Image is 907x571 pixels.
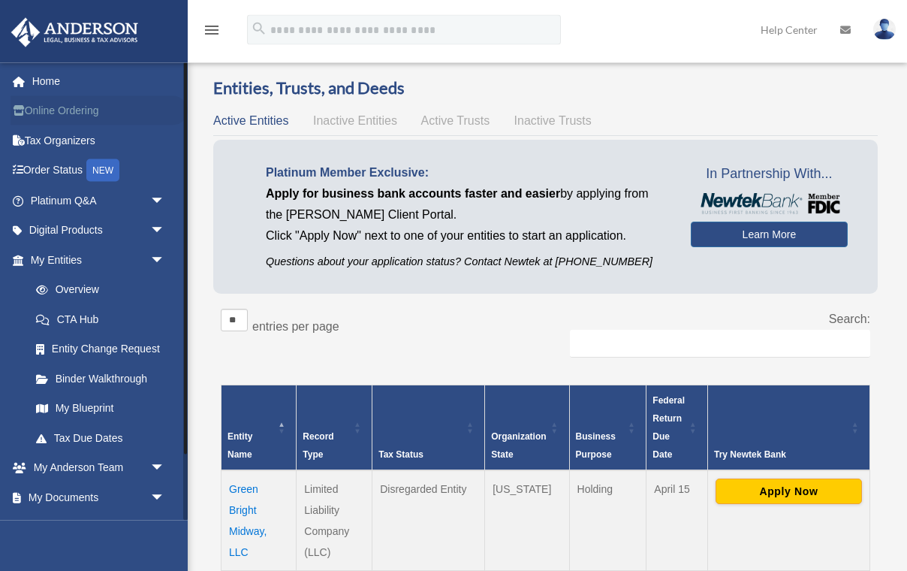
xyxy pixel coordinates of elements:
[266,226,668,247] p: Click "Apply Now" next to one of your entities to start an application.
[7,18,143,47] img: Anderson Advisors Platinum Portal
[297,386,372,472] th: Record Type: Activate to sort
[829,313,870,326] label: Search:
[707,386,869,472] th: Try Newtek Bank : Activate to sort
[11,453,188,483] a: My Anderson Teamarrow_drop_down
[11,216,188,246] a: Digital Productsarrow_drop_down
[514,115,592,128] span: Inactive Trusts
[21,364,180,394] a: Binder Walkthrough
[313,115,397,128] span: Inactive Entities
[21,304,180,334] a: CTA Hub
[252,321,339,334] label: entries per page
[203,26,221,39] a: menu
[691,163,848,187] span: In Partnership With...
[213,115,288,128] span: Active Entities
[150,453,180,484] span: arrow_drop_down
[569,386,646,472] th: Business Purpose: Activate to sort
[228,432,252,461] span: Entity Name
[150,482,180,513] span: arrow_drop_down
[266,188,560,201] span: Apply for business bank accounts faster and easier
[21,423,180,453] a: Tax Due Dates
[11,125,188,156] a: Tax Organizers
[11,66,188,96] a: Home
[251,20,267,37] i: search
[21,394,180,424] a: My Blueprint
[11,156,188,186] a: Order StatusNEW
[646,386,708,472] th: Federal Return Due Date: Activate to sort
[266,163,668,184] p: Platinum Member Exclusive:
[86,159,119,182] div: NEW
[421,115,490,128] span: Active Trusts
[11,96,188,126] a: Online Ordering
[213,77,878,101] h3: Entities, Trusts, and Deeds
[873,19,896,41] img: User Pic
[716,479,862,505] button: Apply Now
[303,432,333,461] span: Record Type
[266,253,668,272] p: Questions about your application status? Contact Newtek at [PHONE_NUMBER]
[372,386,485,472] th: Tax Status: Activate to sort
[714,446,847,464] div: Try Newtek Bank
[203,21,221,39] i: menu
[150,216,180,246] span: arrow_drop_down
[150,186,180,216] span: arrow_drop_down
[21,334,180,364] a: Entity Change Request
[11,512,188,542] a: Online Learningarrow_drop_down
[266,184,668,226] p: by applying from the [PERSON_NAME] Client Portal.
[485,386,569,472] th: Organization State: Activate to sort
[11,186,188,216] a: Platinum Q&Aarrow_drop_down
[21,275,173,305] a: Overview
[221,386,297,472] th: Entity Name: Activate to invert sorting
[652,396,685,461] span: Federal Return Due Date
[11,482,188,512] a: My Documentsarrow_drop_down
[691,222,848,248] a: Learn More
[698,194,840,215] img: NewtekBankLogoSM.png
[491,432,546,461] span: Organization State
[11,245,180,275] a: My Entitiesarrow_drop_down
[576,432,616,461] span: Business Purpose
[150,512,180,543] span: arrow_drop_down
[150,245,180,276] span: arrow_drop_down
[378,450,423,461] span: Tax Status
